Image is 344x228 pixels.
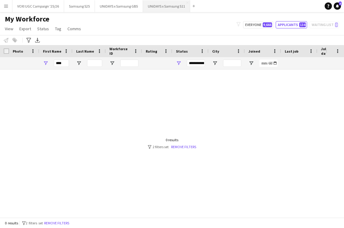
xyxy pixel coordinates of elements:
[67,26,81,31] span: Comms
[299,22,306,27] span: 134
[248,60,254,66] button: Open Filter Menu
[34,37,41,44] app-action-btn: Export XLSX
[64,0,95,12] button: Samsung S25
[109,47,131,56] span: Workforce ID
[176,49,188,54] span: Status
[43,60,48,66] button: Open Filter Menu
[12,0,64,12] button: VOXI UGC Campaign '25/26
[171,145,196,149] a: Remove filters
[53,25,64,33] a: Tag
[2,25,16,33] a: View
[120,60,138,67] input: Workforce ID Filter Input
[65,25,83,33] a: Comms
[148,138,196,142] div: 0 results
[5,15,49,24] span: My Workforce
[176,60,181,66] button: Open Filter Menu
[146,49,157,54] span: Rating
[26,221,43,225] span: 2 filters set
[17,25,34,33] a: Export
[35,25,51,33] a: Status
[76,49,94,54] span: Last Name
[243,21,273,28] button: Everyone9,666
[19,26,31,31] span: Export
[13,49,23,54] span: Photo
[37,26,49,31] span: Status
[54,60,69,67] input: First Name Filter Input
[339,2,342,5] span: 3
[248,49,260,54] span: Joined
[276,21,307,28] button: Applicants134
[148,145,196,149] div: 2 filters set
[55,26,61,31] span: Tag
[263,22,272,27] span: 9,666
[95,0,143,12] button: UNiDAYS x Samsung GB5
[109,60,115,66] button: Open Filter Menu
[4,48,9,54] input: Column with Header Selection
[212,60,218,66] button: Open Filter Menu
[25,37,32,44] app-action-btn: Advanced filters
[285,49,298,54] span: Last job
[212,49,219,54] span: City
[143,0,190,12] button: UNiDAYS x Samsung S11
[43,49,61,54] span: First Name
[76,60,82,66] button: Open Filter Menu
[87,60,102,67] input: Last Name Filter Input
[43,220,70,226] button: Remove filters
[223,60,241,67] input: City Filter Input
[259,60,277,67] input: Joined Filter Input
[334,2,341,10] a: 3
[5,26,13,31] span: View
